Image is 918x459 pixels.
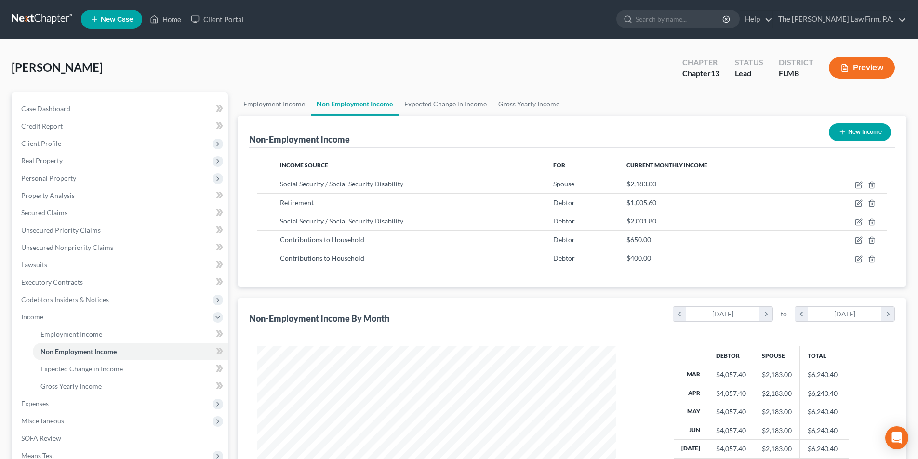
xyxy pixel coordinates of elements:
[708,346,754,366] th: Debtor
[40,365,123,373] span: Expected Change in Income
[735,57,763,68] div: Status
[800,421,849,440] td: $6,240.40
[12,60,103,74] span: [PERSON_NAME]
[21,157,63,165] span: Real Property
[40,347,117,355] span: Non Employment Income
[13,222,228,239] a: Unsecured Priority Claims
[674,403,708,421] th: May
[553,217,575,225] span: Debtor
[21,295,109,303] span: Codebtors Insiders & Notices
[626,254,651,262] span: $400.00
[781,309,787,319] span: to
[21,399,49,407] span: Expenses
[249,133,350,145] div: Non-Employment Income
[762,426,792,435] div: $2,183.00
[674,384,708,403] th: Apr
[13,187,228,204] a: Property Analysis
[674,421,708,440] th: Jun
[553,254,575,262] span: Debtor
[716,426,746,435] div: $4,057.40
[808,307,882,321] div: [DATE]
[885,426,908,449] div: Open Intercom Messenger
[21,139,61,147] span: Client Profile
[13,118,228,135] a: Credit Report
[21,434,61,442] span: SOFA Review
[800,366,849,384] td: $6,240.40
[21,209,67,217] span: Secured Claims
[40,330,102,338] span: Employment Income
[21,191,75,199] span: Property Analysis
[674,440,708,458] th: [DATE]
[21,243,113,251] span: Unsecured Nonpriority Claims
[186,11,249,28] a: Client Portal
[682,57,719,68] div: Chapter
[280,217,403,225] span: Social Security / Social Security Disability
[800,440,849,458] td: $6,240.40
[13,100,228,118] a: Case Dashboard
[626,180,656,188] span: $2,183.00
[626,161,707,169] span: Current Monthly Income
[762,444,792,454] div: $2,183.00
[716,389,746,398] div: $4,057.40
[829,57,895,79] button: Preview
[673,307,686,321] i: chevron_left
[21,122,63,130] span: Credit Report
[13,430,228,447] a: SOFA Review
[716,444,746,454] div: $4,057.40
[716,370,746,380] div: $4,057.40
[13,274,228,291] a: Executory Contracts
[626,198,656,207] span: $1,005.60
[779,57,813,68] div: District
[553,236,575,244] span: Debtor
[21,226,101,234] span: Unsecured Priority Claims
[881,307,894,321] i: chevron_right
[754,346,800,366] th: Spouse
[716,407,746,417] div: $4,057.40
[40,382,102,390] span: Gross Yearly Income
[686,307,760,321] div: [DATE]
[711,68,719,78] span: 13
[740,11,772,28] a: Help
[762,407,792,417] div: $2,183.00
[280,198,314,207] span: Retirement
[553,180,574,188] span: Spouse
[13,239,228,256] a: Unsecured Nonpriority Claims
[21,417,64,425] span: Miscellaneous
[762,370,792,380] div: $2,183.00
[21,261,47,269] span: Lawsuits
[674,366,708,384] th: Mar
[800,403,849,421] td: $6,240.40
[21,313,43,321] span: Income
[13,256,228,274] a: Lawsuits
[21,105,70,113] span: Case Dashboard
[800,384,849,403] td: $6,240.40
[553,198,575,207] span: Debtor
[553,161,565,169] span: For
[101,16,133,23] span: New Case
[33,360,228,378] a: Expected Change in Income
[280,254,364,262] span: Contributions to Household
[311,92,399,116] a: Non Employment Income
[779,68,813,79] div: FLMB
[280,236,364,244] span: Contributions to Household
[762,389,792,398] div: $2,183.00
[280,161,328,169] span: Income Source
[33,326,228,343] a: Employment Income
[21,278,83,286] span: Executory Contracts
[682,68,719,79] div: Chapter
[33,343,228,360] a: Non Employment Income
[399,92,492,116] a: Expected Change in Income
[249,313,389,324] div: Non-Employment Income By Month
[238,92,311,116] a: Employment Income
[145,11,186,28] a: Home
[33,378,228,395] a: Gross Yearly Income
[773,11,906,28] a: The [PERSON_NAME] Law Firm, P.A.
[829,123,891,141] button: New Income
[735,68,763,79] div: Lead
[636,10,724,28] input: Search by name...
[795,307,808,321] i: chevron_left
[800,346,849,366] th: Total
[759,307,772,321] i: chevron_right
[626,217,656,225] span: $2,001.80
[21,174,76,182] span: Personal Property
